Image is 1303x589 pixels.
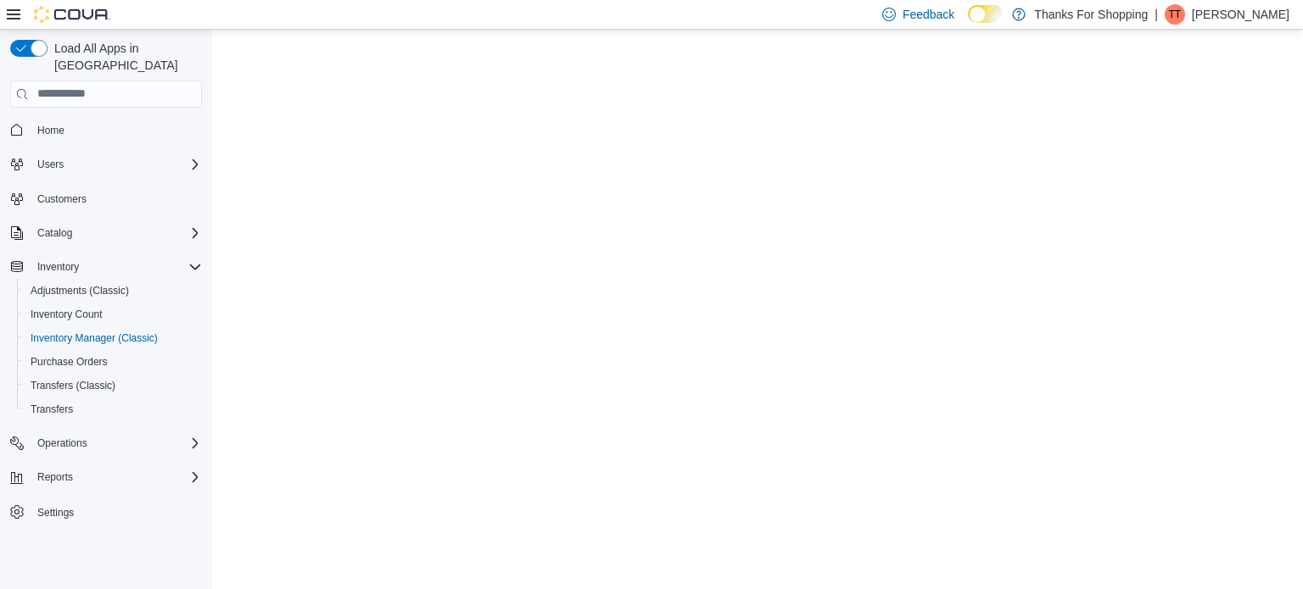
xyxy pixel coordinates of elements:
button: Transfers [17,397,209,421]
img: Cova [34,6,110,23]
span: Inventory [31,257,202,277]
button: Inventory Count [17,303,209,326]
span: Inventory Manager (Classic) [31,331,158,345]
span: Settings [37,506,74,520]
input: Dark Mode [968,5,1004,23]
span: Catalog [37,226,72,240]
button: Purchase Orders [17,350,209,374]
span: Home [31,119,202,141]
span: Users [37,158,64,171]
span: Transfers [24,399,202,420]
span: Operations [37,436,87,450]
span: Reports [37,470,73,484]
button: Adjustments (Classic) [17,279,209,303]
div: T Thomson [1165,4,1185,25]
span: Home [37,124,64,137]
span: Reports [31,467,202,487]
span: TT [1169,4,1182,25]
button: Home [3,118,209,142]
button: Inventory Manager (Classic) [17,326,209,350]
a: Transfers (Classic) [24,375,122,396]
button: Catalog [3,221,209,245]
span: Adjustments (Classic) [24,281,202,301]
a: Purchase Orders [24,352,115,372]
span: Purchase Orders [31,355,108,369]
span: Settings [31,501,202,522]
a: Inventory Manager (Classic) [24,328,165,348]
span: Catalog [31,223,202,243]
span: Load All Apps in [GEOGRAPHIC_DATA] [48,40,202,74]
span: Adjustments (Classic) [31,284,129,297]
a: Inventory Count [24,304,109,325]
button: Catalog [31,223,79,243]
span: Operations [31,433,202,453]
span: Inventory Manager (Classic) [24,328,202,348]
a: Home [31,120,71,141]
button: Users [31,154,70,175]
nav: Complex example [10,111,202,569]
span: Purchase Orders [24,352,202,372]
button: Operations [31,433,94,453]
span: Inventory Count [31,308,103,321]
span: Inventory Count [24,304,202,325]
button: Inventory [31,257,86,277]
button: Users [3,153,209,176]
button: Settings [3,499,209,524]
button: Operations [3,431,209,455]
button: Customers [3,186,209,211]
span: Dark Mode [968,23,969,24]
span: Inventory [37,260,79,274]
button: Inventory [3,255,209,279]
span: Transfers [31,403,73,416]
a: Adjustments (Classic) [24,281,136,301]
a: Customers [31,189,93,209]
p: [PERSON_NAME] [1192,4,1289,25]
p: | [1155,4,1158,25]
button: Reports [31,467,80,487]
a: Transfers [24,399,80,420]
span: Feedback [903,6,954,23]
button: Transfers (Classic) [17,374,209,397]
a: Settings [31,503,81,523]
span: Customers [31,188,202,209]
span: Transfers (Classic) [24,375,202,396]
span: Users [31,154,202,175]
span: Transfers (Classic) [31,379,115,392]
span: Customers [37,192,87,206]
p: Thanks For Shopping [1034,4,1148,25]
button: Reports [3,465,209,489]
